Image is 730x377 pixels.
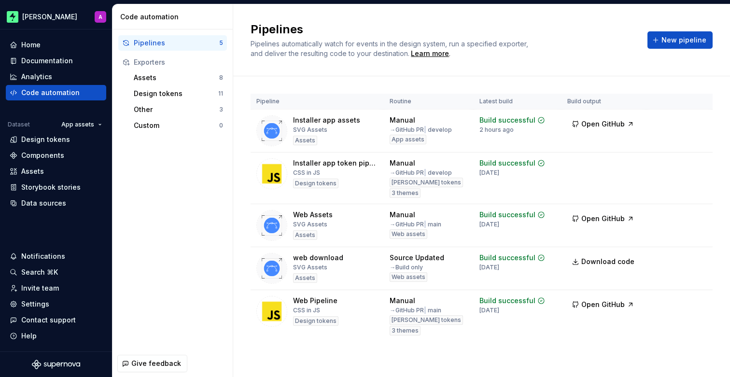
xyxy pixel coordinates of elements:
[581,119,625,129] span: Open GitHub
[293,115,360,125] div: Installer app assets
[293,158,378,168] div: Installer app token pipeline
[479,307,499,314] div: [DATE]
[293,136,317,145] div: Assets
[390,115,415,125] div: Manual
[392,327,419,335] span: 3 themes
[390,296,415,306] div: Manual
[562,94,646,110] th: Build output
[390,126,452,134] div: → GitHub PR develop
[424,126,426,133] span: |
[130,70,227,85] button: Assets8
[251,22,636,37] h2: Pipelines
[120,12,229,22] div: Code automation
[6,280,106,296] a: Invite team
[6,69,106,84] a: Analytics
[390,221,441,228] div: → GitHub PR main
[21,88,80,98] div: Code automation
[661,35,706,45] span: New pipeline
[390,178,463,187] div: [PERSON_NAME] tokens
[6,37,106,53] a: Home
[8,121,30,128] div: Dataset
[581,214,625,223] span: Open GitHub
[479,115,535,125] div: Build successful
[293,230,317,240] div: Assets
[219,122,223,129] div: 0
[218,90,223,98] div: 11
[134,73,219,83] div: Assets
[293,316,338,326] div: Design tokens
[474,94,562,110] th: Latest build
[118,35,227,51] button: Pipelines5
[390,229,427,239] div: Web assets
[409,50,450,57] span: .
[384,94,473,110] th: Routine
[390,210,415,220] div: Manual
[293,169,320,177] div: CSS in JS
[293,296,337,306] div: Web Pipeline
[479,221,499,228] div: [DATE]
[293,179,338,188] div: Design tokens
[134,121,219,130] div: Custom
[6,164,106,179] a: Assets
[130,86,227,101] button: Design tokens11
[567,302,639,310] a: Open GitHub
[567,210,639,227] button: Open GitHub
[21,182,81,192] div: Storybook stories
[581,257,634,266] span: Download code
[131,359,181,368] span: Give feedback
[567,121,639,129] a: Open GitHub
[647,31,713,49] button: New pipeline
[21,198,66,208] div: Data sources
[293,273,317,283] div: Assets
[130,102,227,117] button: Other3
[424,221,426,228] span: |
[134,38,219,48] div: Pipelines
[293,264,327,271] div: SVG Assets
[479,264,499,271] div: [DATE]
[293,210,333,220] div: Web Assets
[567,296,639,313] button: Open GitHub
[130,118,227,133] a: Custom0
[6,148,106,163] a: Components
[479,126,514,134] div: 2 hours ago
[479,169,499,177] div: [DATE]
[424,169,426,176] span: |
[21,167,44,176] div: Assets
[21,40,41,50] div: Home
[567,115,639,133] button: Open GitHub
[411,49,449,58] a: Learn more
[479,253,535,263] div: Build successful
[219,39,223,47] div: 5
[293,126,327,134] div: SVG Assets
[392,189,419,197] span: 3 themes
[479,158,535,168] div: Build successful
[479,296,535,306] div: Build successful
[117,355,187,372] button: Give feedback
[6,296,106,312] a: Settings
[390,315,463,325] div: [PERSON_NAME] tokens
[293,307,320,314] div: CSS in JS
[390,272,427,282] div: Web assets
[6,328,106,344] button: Help
[21,56,73,66] div: Documentation
[293,221,327,228] div: SVG Assets
[6,85,106,100] a: Code automation
[21,72,52,82] div: Analytics
[567,253,641,270] a: Download code
[32,360,80,369] svg: Supernova Logo
[251,40,530,57] span: Pipelines automatically watch for events in the design system, run a specified exporter, and deli...
[567,216,639,224] a: Open GitHub
[21,299,49,309] div: Settings
[390,158,415,168] div: Manual
[57,118,106,131] button: App assets
[61,121,94,128] span: App assets
[21,315,76,325] div: Contact support
[21,151,64,160] div: Components
[581,300,625,309] span: Open GitHub
[479,210,535,220] div: Build successful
